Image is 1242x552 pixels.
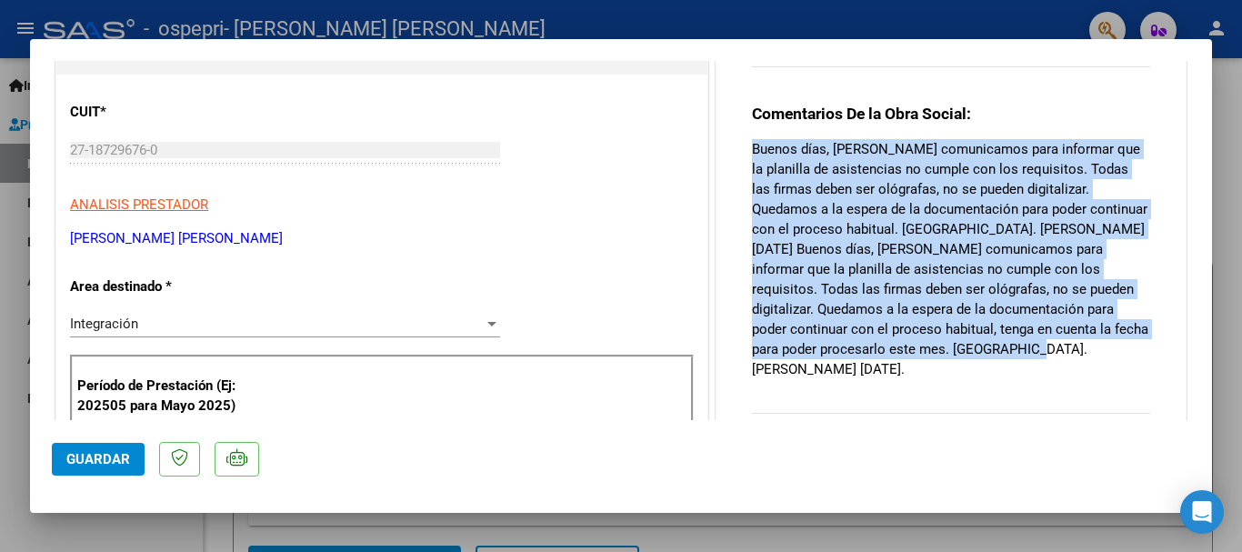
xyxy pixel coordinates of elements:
p: Area destinado * [70,276,257,297]
span: Guardar [66,451,130,467]
button: Guardar [52,443,145,476]
p: [PERSON_NAME] [PERSON_NAME] [70,228,694,249]
strong: Comentarios De la Obra Social: [752,105,971,123]
p: CUIT [70,102,257,123]
span: ANALISIS PRESTADOR [70,196,208,213]
p: Buenos días, [PERSON_NAME] comunicamos para informar que la planilla de asistencias no cumple con... [752,139,1150,379]
p: Período de Prestación (Ej: 202505 para Mayo 2025) [77,376,260,417]
span: Integración [70,316,138,332]
div: Open Intercom Messenger [1180,490,1224,534]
